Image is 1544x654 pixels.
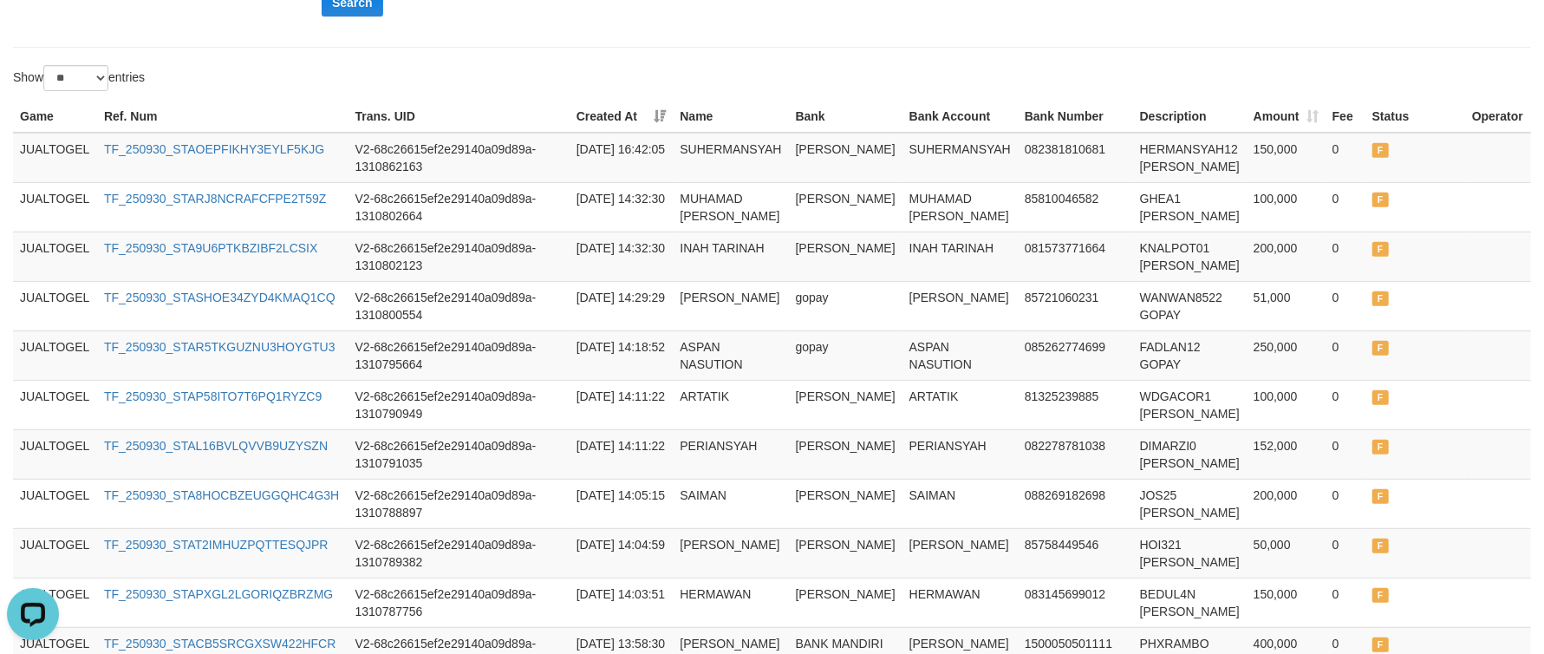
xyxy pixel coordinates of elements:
[1133,101,1247,133] th: Description
[349,232,570,281] td: V2-68c26615ef2e29140a09d89a-1310802123
[1247,528,1326,578] td: 50,000
[1372,242,1389,257] span: FAILED
[13,429,97,479] td: JUALTOGEL
[349,528,570,578] td: V2-68c26615ef2e29140a09d89a-1310789382
[1326,479,1365,528] td: 0
[570,330,674,380] td: [DATE] 14:18:52
[673,578,788,627] td: HERMAWAN
[1372,390,1389,405] span: FAILED
[104,142,324,156] a: TF_250930_STAOEPFIKHY3EYLF5KJG
[902,578,1018,627] td: HERMAWAN
[1372,588,1389,603] span: FAILED
[789,232,902,281] td: [PERSON_NAME]
[789,330,902,380] td: gopay
[1465,101,1531,133] th: Operator
[1018,429,1133,479] td: 082278781038
[1372,638,1389,652] span: FAILED
[1133,133,1247,183] td: HERMANSYAH12 [PERSON_NAME]
[1247,330,1326,380] td: 250,000
[13,133,97,183] td: JUALTOGEL
[1133,182,1247,232] td: GHEA1 [PERSON_NAME]
[1018,133,1133,183] td: 082381810681
[1326,101,1365,133] th: Fee
[902,479,1018,528] td: SAIMAN
[13,578,97,627] td: JUALTOGEL
[1372,539,1389,553] span: FAILED
[789,479,902,528] td: [PERSON_NAME]
[13,380,97,429] td: JUALTOGEL
[570,578,674,627] td: [DATE] 14:03:51
[1326,429,1365,479] td: 0
[673,528,788,578] td: [PERSON_NAME]
[1247,133,1326,183] td: 150,000
[13,65,145,91] label: Show entries
[1247,281,1326,330] td: 51,000
[1133,380,1247,429] td: WDGACOR1 [PERSON_NAME]
[13,232,97,281] td: JUALTOGEL
[1326,380,1365,429] td: 0
[570,479,674,528] td: [DATE] 14:05:15
[1326,528,1365,578] td: 0
[1133,578,1247,627] td: BEDUL4N [PERSON_NAME]
[1018,380,1133,429] td: 81325239885
[673,182,788,232] td: MUHAMAD [PERSON_NAME]
[902,330,1018,380] td: ASPAN NASUTION
[1133,479,1247,528] td: JOS25 [PERSON_NAME]
[13,281,97,330] td: JUALTOGEL
[1018,479,1133,528] td: 088269182698
[104,291,336,304] a: TF_250930_STASHOE34ZYD4KMAQ1CQ
[902,528,1018,578] td: [PERSON_NAME]
[673,429,788,479] td: PERIANSYAH
[1326,330,1365,380] td: 0
[349,101,570,133] th: Trans. UID
[1133,429,1247,479] td: DIMARZI0 [PERSON_NAME]
[349,281,570,330] td: V2-68c26615ef2e29140a09d89a-1310800554
[1133,528,1247,578] td: HOI321 [PERSON_NAME]
[97,101,349,133] th: Ref. Num
[1326,281,1365,330] td: 0
[1133,330,1247,380] td: FADLAN12 GOPAY
[104,488,339,502] a: TF_250930_STA8HOCBZEUGGQHC4G3H
[789,429,902,479] td: [PERSON_NAME]
[1326,182,1365,232] td: 0
[1326,578,1365,627] td: 0
[570,281,674,330] td: [DATE] 14:29:29
[673,232,788,281] td: INAH TARINAH
[43,65,108,91] select: Showentries
[1247,479,1326,528] td: 200,000
[349,578,570,627] td: V2-68c26615ef2e29140a09d89a-1310787756
[570,232,674,281] td: [DATE] 14:32:30
[1018,182,1133,232] td: 85810046582
[349,133,570,183] td: V2-68c26615ef2e29140a09d89a-1310862163
[1133,281,1247,330] td: WANWAN8522 GOPAY
[570,101,674,133] th: Created At: activate to sort column ascending
[1326,133,1365,183] td: 0
[902,281,1018,330] td: [PERSON_NAME]
[789,101,902,133] th: Bank
[1326,232,1365,281] td: 0
[789,281,902,330] td: gopay
[1247,380,1326,429] td: 100,000
[349,380,570,429] td: V2-68c26615ef2e29140a09d89a-1310790949
[349,429,570,479] td: V2-68c26615ef2e29140a09d89a-1310791035
[789,528,902,578] td: [PERSON_NAME]
[673,330,788,380] td: ASPAN NASUTION
[1018,232,1133,281] td: 081573771664
[902,380,1018,429] td: ARTATIK
[673,281,788,330] td: [PERSON_NAME]
[1247,429,1326,479] td: 152,000
[789,133,902,183] td: [PERSON_NAME]
[789,380,902,429] td: [PERSON_NAME]
[570,528,674,578] td: [DATE] 14:04:59
[104,587,333,601] a: TF_250930_STAPXGL2LGORIQZBRZMG
[902,182,1018,232] td: MUHAMAD [PERSON_NAME]
[104,192,327,206] a: TF_250930_STARJ8NCRAFCFPE2T59Z
[789,182,902,232] td: [PERSON_NAME]
[1018,528,1133,578] td: 85758449546
[349,182,570,232] td: V2-68c26615ef2e29140a09d89a-1310802664
[1018,101,1133,133] th: Bank Number
[1018,281,1133,330] td: 85721060231
[104,439,328,453] a: TF_250930_STAL16BVLQVVB9UZYSZN
[104,241,317,255] a: TF_250930_STA9U6PTKBZIBF2LCSIX
[673,479,788,528] td: SAIMAN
